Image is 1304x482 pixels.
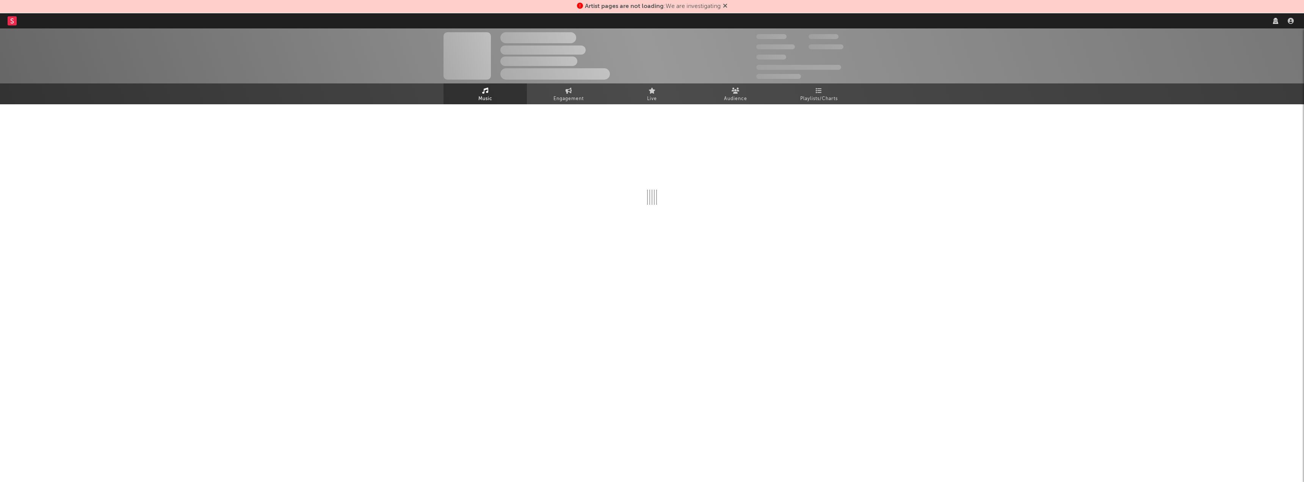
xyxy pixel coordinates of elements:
span: : We are investigating [585,3,721,9]
span: 50,000,000 [756,44,795,49]
span: 100,000 [809,34,839,39]
span: Artist pages are not loading [585,3,664,9]
span: Live [647,94,657,104]
span: 1,000,000 [809,44,843,49]
a: Music [444,83,527,104]
a: Live [610,83,694,104]
span: Engagement [553,94,584,104]
span: 50,000,000 Monthly Listeners [756,65,841,70]
span: Dismiss [723,3,727,9]
span: 100,000 [756,55,786,60]
a: Playlists/Charts [777,83,860,104]
a: Engagement [527,83,610,104]
span: 300,000 [756,34,787,39]
span: Jump Score: 85.0 [756,74,801,79]
span: Music [478,94,492,104]
span: Playlists/Charts [800,94,838,104]
span: Audience [724,94,747,104]
a: Audience [694,83,777,104]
